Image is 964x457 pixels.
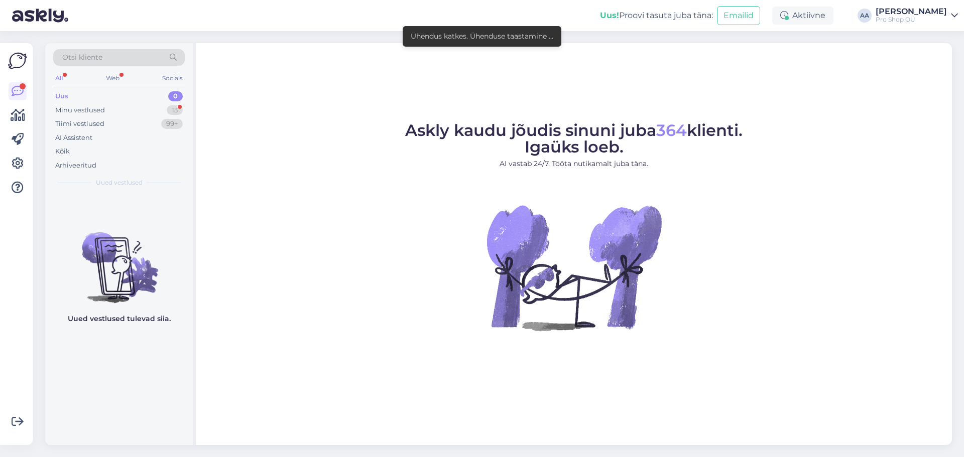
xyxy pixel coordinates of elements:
[876,8,958,24] a: [PERSON_NAME]Pro Shop OÜ
[484,177,664,358] img: No Chat active
[876,8,947,16] div: [PERSON_NAME]
[62,52,102,63] span: Otsi kliente
[600,10,713,22] div: Proovi tasuta juba täna:
[53,72,65,85] div: All
[168,91,183,101] div: 0
[55,119,104,129] div: Tiimi vestlused
[45,214,193,304] img: No chats
[717,6,760,25] button: Emailid
[55,91,68,101] div: Uus
[104,72,122,85] div: Web
[772,7,833,25] div: Aktiivne
[411,31,553,42] div: Ühendus katkes. Ühenduse taastamine ...
[161,119,183,129] div: 99+
[160,72,185,85] div: Socials
[876,16,947,24] div: Pro Shop OÜ
[600,11,619,20] b: Uus!
[405,159,743,169] p: AI vastab 24/7. Tööta nutikamalt juba täna.
[55,105,105,115] div: Minu vestlused
[656,120,687,140] span: 364
[68,314,171,324] p: Uued vestlused tulevad siia.
[167,105,183,115] div: 13
[55,133,92,143] div: AI Assistent
[55,161,96,171] div: Arhiveeritud
[405,120,743,157] span: Askly kaudu jõudis sinuni juba klienti. Igaüks loeb.
[55,146,70,157] div: Kõik
[8,51,27,70] img: Askly Logo
[858,9,872,23] div: AA
[96,178,143,187] span: Uued vestlused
